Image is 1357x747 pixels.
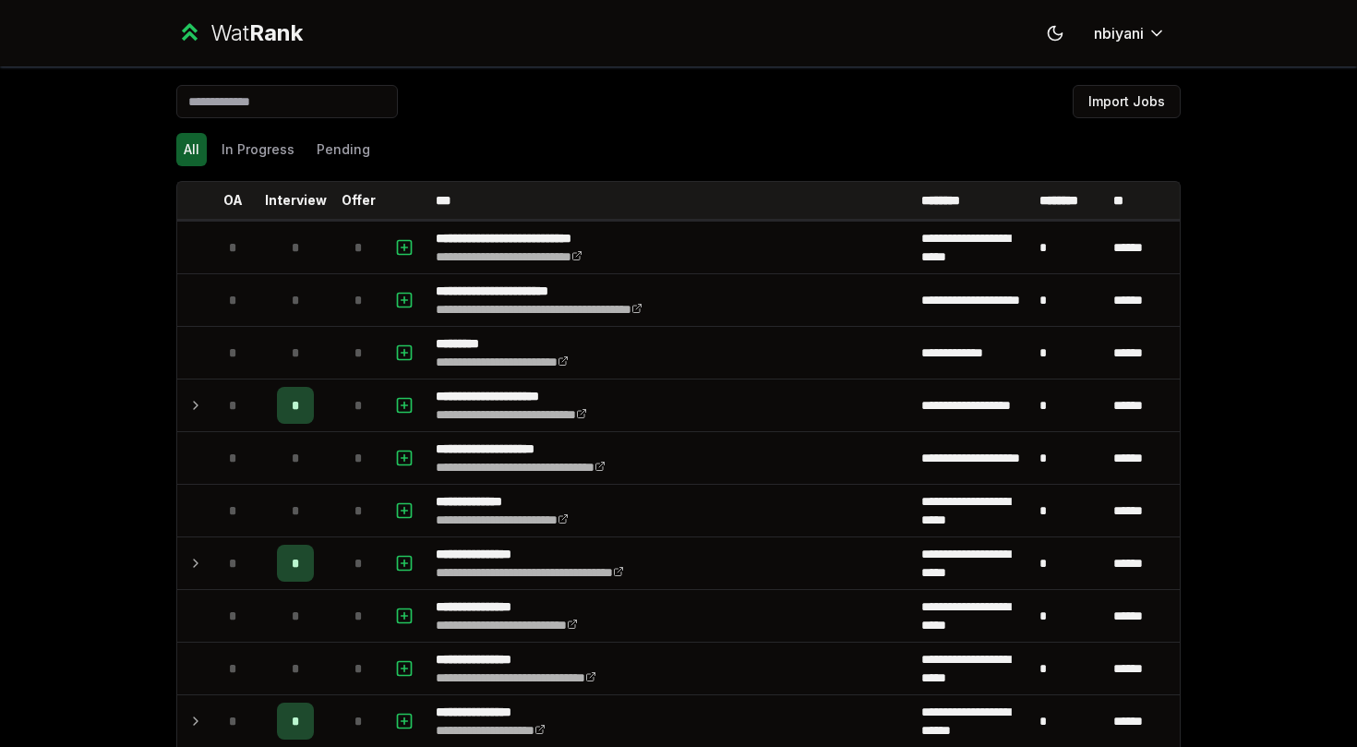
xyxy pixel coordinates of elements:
[1073,85,1181,118] button: Import Jobs
[214,133,302,166] button: In Progress
[1079,17,1181,50] button: nbiyani
[342,191,376,210] p: Offer
[309,133,378,166] button: Pending
[265,191,327,210] p: Interview
[176,133,207,166] button: All
[223,191,243,210] p: OA
[249,19,303,46] span: Rank
[210,18,303,48] div: Wat
[1094,22,1144,44] span: nbiyani
[176,18,303,48] a: WatRank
